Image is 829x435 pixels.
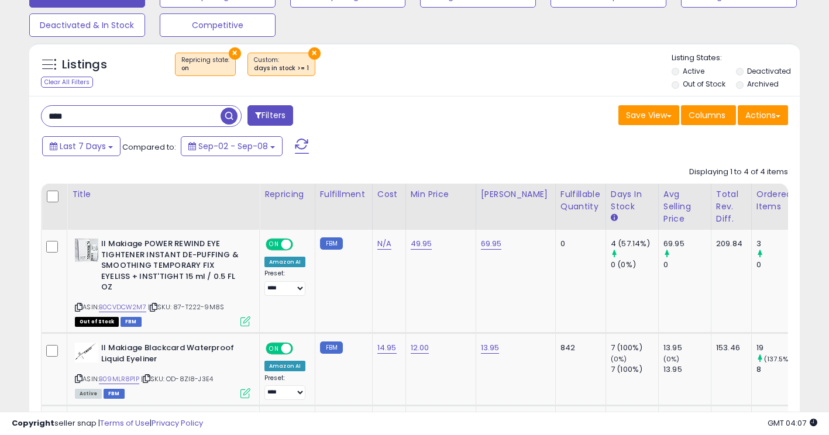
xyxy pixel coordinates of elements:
[377,188,401,201] div: Cost
[611,354,627,364] small: (0%)
[756,188,799,213] div: Ordered Items
[716,188,747,225] div: Total Rev. Diff.
[254,64,309,72] div: days in stock >= 1
[29,13,145,37] button: Deactivated & In Stock
[181,64,229,72] div: on
[481,342,500,354] a: 13.95
[75,343,250,397] div: ASIN:
[618,105,679,125] button: Save View
[12,417,54,429] strong: Copyright
[689,167,788,178] div: Displaying 1 to 4 of 4 items
[377,238,391,250] a: N/A
[267,344,281,354] span: ON
[264,270,306,296] div: Preset:
[320,237,343,250] small: FBM
[663,260,711,270] div: 0
[560,239,597,249] div: 0
[768,417,817,429] span: 2025-09-16 04:07 GMT
[411,342,429,354] a: 12.00
[663,188,706,225] div: Avg Selling Price
[481,238,502,250] a: 69.95
[672,53,800,64] p: Listing States:
[100,417,150,429] a: Terms of Use
[320,341,343,354] small: FBM
[663,239,711,249] div: 69.95
[101,239,243,296] b: Il Makiage POWER REWIND EYE TIGHTENER INSTANT DE-PUFFING & SMOOTHING TEMPORARY FIX EYELISS + INST...
[377,342,397,354] a: 14.95
[411,238,432,250] a: 49.95
[264,374,306,401] div: Preset:
[99,374,139,384] a: B09MLR8P1P
[75,343,98,362] img: 31BOBwcU9WL._SL40_.jpg
[560,188,601,213] div: Fulfillable Quantity
[747,66,791,76] label: Deactivated
[683,79,725,89] label: Out of Stock
[41,77,93,88] div: Clear All Filters
[611,239,658,249] div: 4 (57.14%)
[611,213,618,223] small: Days In Stock.
[681,105,736,125] button: Columns
[481,188,551,201] div: [PERSON_NAME]
[683,66,704,76] label: Active
[104,389,125,399] span: FBM
[689,109,725,121] span: Columns
[663,364,711,375] div: 13.95
[738,105,788,125] button: Actions
[560,343,597,353] div: 842
[264,188,310,201] div: Repricing
[320,188,367,201] div: Fulfillment
[611,343,658,353] div: 7 (100%)
[62,57,107,73] h5: Listings
[75,239,250,325] div: ASIN:
[148,302,224,312] span: | SKU: 87-T222-9M8S
[611,188,653,213] div: Days In Stock
[747,79,779,89] label: Archived
[308,47,321,60] button: ×
[264,361,305,371] div: Amazon AI
[756,364,804,375] div: 8
[764,354,791,364] small: (137.5%)
[254,56,309,73] span: Custom:
[247,105,293,126] button: Filters
[411,188,471,201] div: Min Price
[756,260,804,270] div: 0
[160,13,276,37] button: Competitive
[611,364,658,375] div: 7 (100%)
[267,240,281,250] span: ON
[99,302,146,312] a: B0CVDCW2M7
[75,317,119,327] span: All listings that are currently out of stock and unavailable for purchase on Amazon
[121,317,142,327] span: FBM
[756,239,804,249] div: 3
[291,344,310,354] span: OFF
[122,141,176,153] span: Compared to:
[60,140,106,152] span: Last 7 Days
[42,136,121,156] button: Last 7 Days
[663,343,711,353] div: 13.95
[716,239,742,249] div: 209.84
[12,418,203,429] div: seller snap | |
[264,257,305,267] div: Amazon AI
[181,136,283,156] button: Sep-02 - Sep-08
[75,389,102,399] span: All listings currently available for purchase on Amazon
[141,374,213,384] span: | SKU: OD-8ZI8-J3E4
[152,417,203,429] a: Privacy Policy
[75,239,98,262] img: 41OqfqLsTJL._SL40_.jpg
[229,47,241,60] button: ×
[101,343,243,367] b: Il Makiage Blackcard Waterproof Liquid Eyeliner
[181,56,229,73] span: Repricing state :
[291,240,310,250] span: OFF
[198,140,268,152] span: Sep-02 - Sep-08
[756,343,804,353] div: 19
[72,188,254,201] div: Title
[716,343,742,353] div: 153.46
[611,260,658,270] div: 0 (0%)
[663,354,680,364] small: (0%)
